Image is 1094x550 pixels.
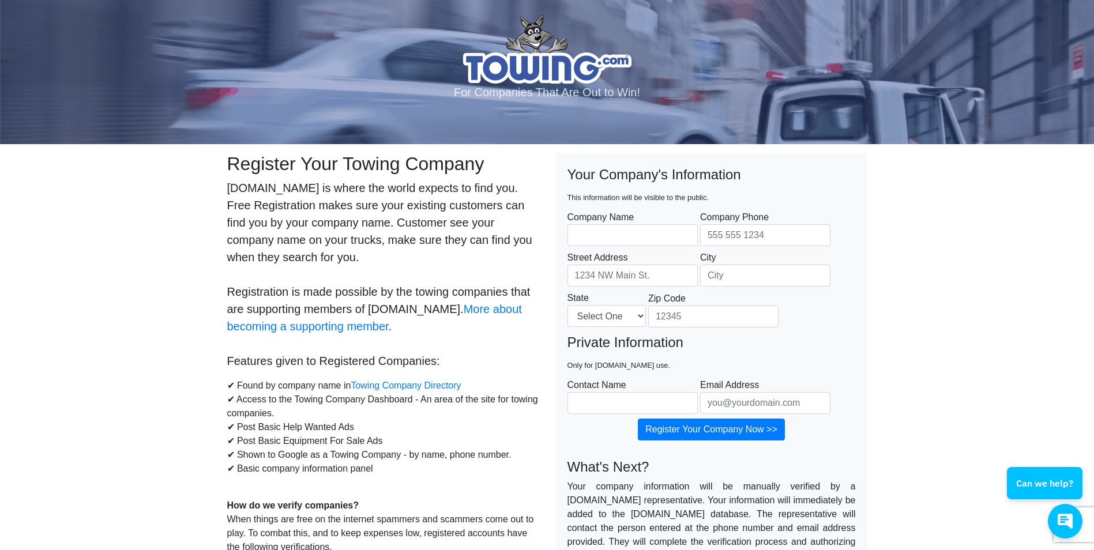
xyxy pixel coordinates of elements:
[567,392,698,414] input: Contact Name
[567,224,698,246] input: Company Name
[227,303,522,333] a: More about becoming a supporting member
[567,210,698,246] label: Company Name
[227,179,539,370] p: [DOMAIN_NAME] is where the world expects to find you. Free Registration makes sure your existing ...
[227,379,539,489] p: ✔ Found by company name in ✔ Access to the Towing Company Dashboard - An area of the site for tow...
[700,265,830,287] input: City
[700,251,830,287] label: City
[567,265,698,287] input: Street Address
[567,251,698,287] label: Street Address
[648,292,779,327] label: Zip Code
[567,378,698,414] label: Contact Name
[567,459,856,476] h4: What's Next?
[567,332,856,374] legend: Private Information
[567,305,646,327] select: State
[351,381,461,390] a: Towing Company Directory
[700,210,830,246] label: Company Phone
[998,435,1094,550] iframe: Conversations
[700,378,830,414] label: Email Address
[567,291,646,327] label: State
[463,14,631,84] img: logo
[700,224,830,246] input: Company Phone
[567,164,856,206] legend: Your Company's Information
[648,306,779,327] input: Zip Code
[227,355,440,367] strong: Features given to Registered Companies:
[567,193,709,202] small: This information will be visible to the public.
[700,392,830,414] input: Email Address
[14,84,1080,101] p: For Companies That Are Out to Win!
[567,361,671,370] small: Only for [DOMAIN_NAME] use.
[638,419,785,440] input: Register Your Company Now >>
[227,500,359,510] strong: How do we verify companies?
[227,153,539,175] h2: Register Your Towing Company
